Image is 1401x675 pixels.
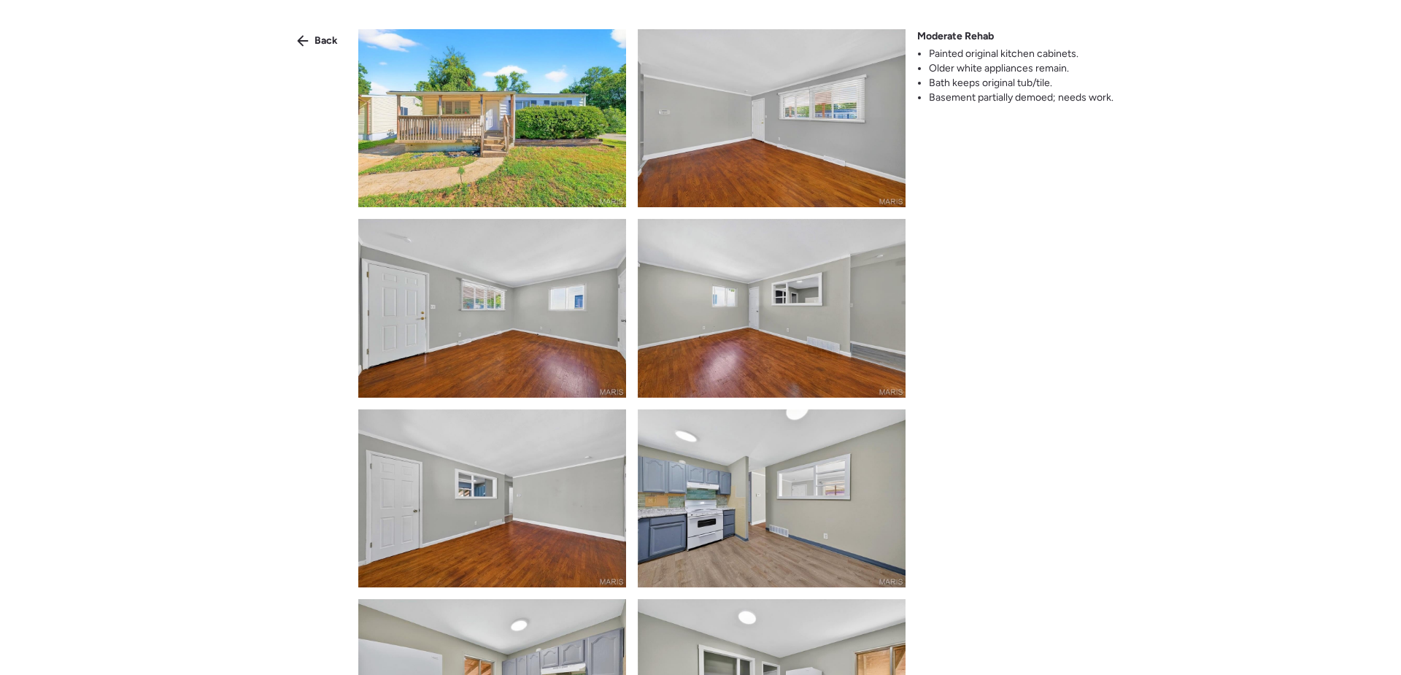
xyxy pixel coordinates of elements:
[358,29,626,207] img: product
[929,90,1114,105] li: Basement partially demoed; needs work.
[638,409,906,587] img: product
[929,76,1114,90] li: Bath keeps original tub/tile.
[929,47,1114,61] li: Painted original kitchen cabinets.
[917,29,994,44] span: Moderate Rehab
[638,219,906,397] img: product
[929,61,1114,76] li: Older white appliances remain.
[314,34,338,48] span: Back
[638,29,906,207] img: product
[358,219,626,397] img: product
[358,409,626,587] img: product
